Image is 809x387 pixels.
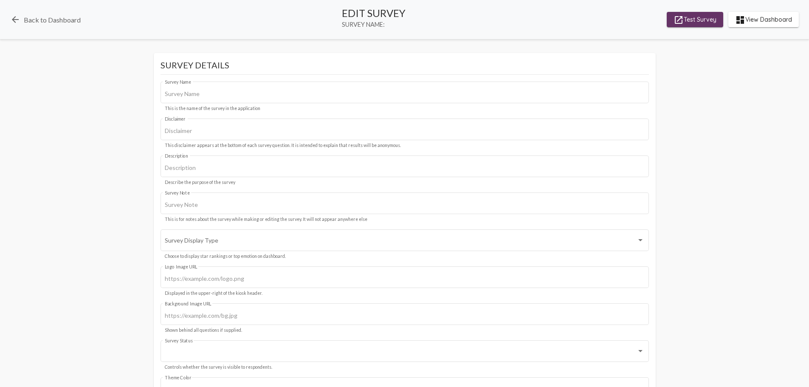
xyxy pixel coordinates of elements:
[728,12,799,27] button: View Dashboard
[165,164,644,171] input: Description
[165,291,262,296] mat-hint: Displayed in the upper-right of the kiosk header.
[165,254,286,259] mat-hint: Choose to display star rankings or top emotion on dashboard.
[10,14,81,25] a: Back to Dashboard
[165,201,644,208] input: Survey Note
[165,365,272,370] mat-hint: Controls whether the survey is visible to respondents.
[735,12,792,27] span: View Dashboard
[674,15,684,25] mat-icon: launch
[735,15,745,25] mat-icon: dashboard
[165,127,644,134] input: Disclaimer
[165,106,260,111] mat-hint: This is the name of the survey in the application
[165,90,644,97] input: Survey Name
[165,143,401,148] mat-hint: This disclaimer appears at the bottom of each survey question. It is intended to explain that res...
[161,60,649,75] mat-card-title: Survey Details
[342,7,406,19] div: Edit Survey
[10,14,20,25] mat-icon: arrow_back
[165,217,367,222] mat-hint: This is for notes about the survey while making or editing the survey. It will not appear anywher...
[165,275,644,282] input: https://example.com/logo.png
[165,312,644,319] input: https://example.com/bg.jpg
[165,180,235,185] mat-hint: Describe the purpose of the survey
[667,12,723,27] button: Test Survey
[674,12,716,27] span: Test Survey
[342,21,406,28] span: Survey Name:
[165,328,242,333] mat-hint: Shown behind all questions if supplied.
